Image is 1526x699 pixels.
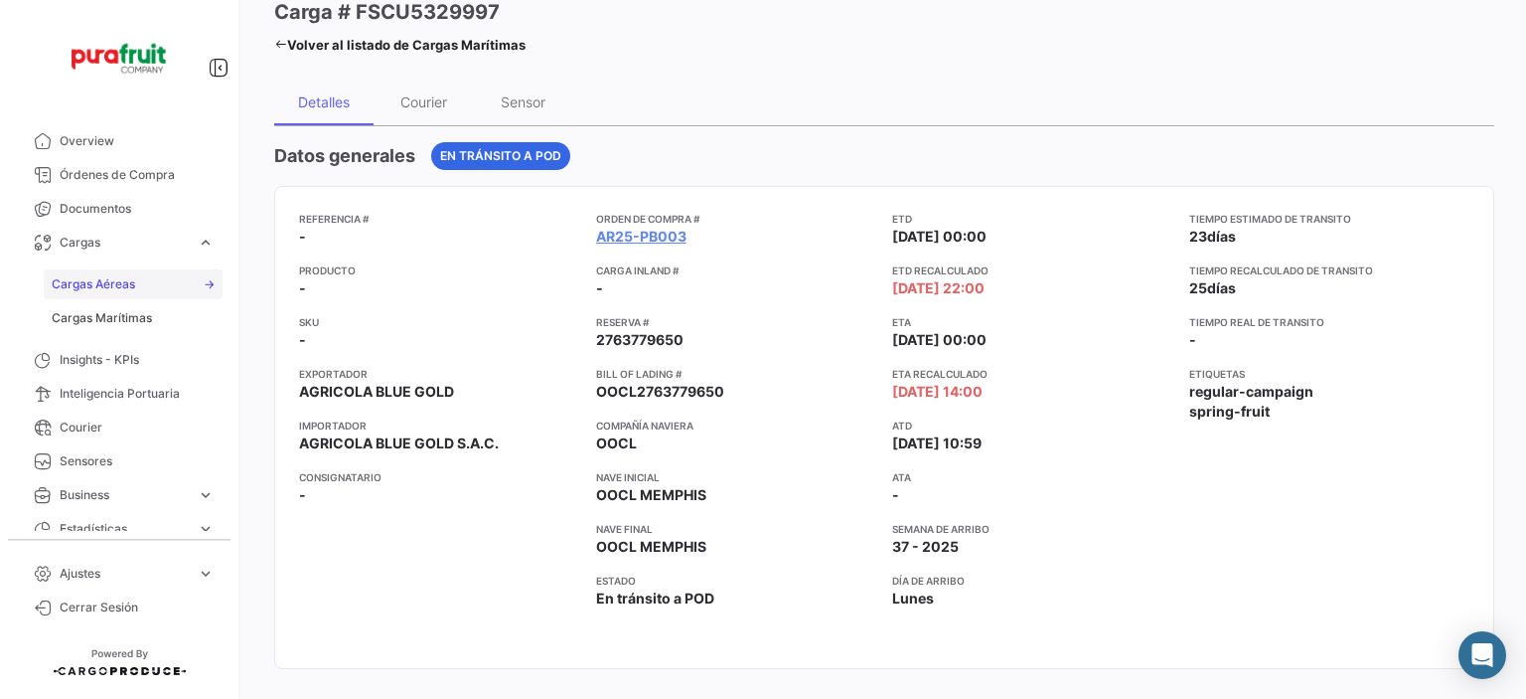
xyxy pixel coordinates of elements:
[16,411,223,444] a: Courier
[1207,228,1236,245] span: días
[1189,382,1313,402] span: regular-campaign
[60,385,215,403] span: Inteligencia Portuaria
[60,200,215,218] span: Documentos
[892,573,1173,589] app-card-info-title: Día de Arribo
[400,93,447,110] div: Courier
[892,469,1173,485] app-card-info-title: ATA
[299,278,306,298] span: -
[892,278,985,298] span: [DATE] 22:00
[60,166,215,184] span: Órdenes de Compra
[596,485,706,505] span: OOCL MEMPHIS
[1189,331,1196,348] span: -
[892,521,1173,537] app-card-info-title: Semana de Arribo
[596,262,877,278] app-card-info-title: Carga inland #
[596,589,714,609] span: En tránsito a POD
[596,469,877,485] app-card-info-title: Nave inicial
[892,382,983,402] span: [DATE] 14:00
[596,434,637,453] span: OOCL
[60,132,215,150] span: Overview
[274,142,415,170] h4: Datos generales
[1189,262,1470,278] app-card-info-title: Tiempo recalculado de transito
[596,227,687,247] a: AR25-PB003
[596,521,877,537] app-card-info-title: Nave final
[70,24,169,92] img: Logo+PuraFruit.png
[60,351,215,369] span: Insights - KPIs
[596,330,684,350] span: 2763779650
[440,147,561,165] span: En tránsito a POD
[596,418,877,434] app-card-info-title: Compañía naviera
[60,565,189,583] span: Ajustes
[596,573,877,589] app-card-info-title: Estado
[60,419,215,437] span: Courier
[197,520,215,538] span: expand_more
[596,211,877,227] app-card-info-title: Orden de Compra #
[892,314,1173,330] app-card-info-title: ETA
[892,485,899,505] span: -
[596,366,877,382] app-card-info-title: Bill of Lading #
[892,537,959,557] span: 37 - 2025
[892,366,1173,382] app-card-info-title: ETA Recalculado
[60,234,189,252] span: Cargas
[16,124,223,158] a: Overview
[892,589,934,609] span: Lunes
[274,31,526,59] a: Volver al listado de Cargas Marítimas
[596,314,877,330] app-card-info-title: Reserva #
[52,275,135,293] span: Cargas Aéreas
[197,234,215,252] span: expand_more
[299,366,580,382] app-card-info-title: Exportador
[52,309,152,327] span: Cargas Marítimas
[892,262,1173,278] app-card-info-title: ETD Recalculado
[299,227,306,247] span: -
[299,262,580,278] app-card-info-title: Producto
[299,314,580,330] app-card-info-title: SKU
[596,382,724,402] span: OOCL2763779650
[1189,228,1207,245] span: 23
[892,418,1173,434] app-card-info-title: ATD
[197,565,215,583] span: expand_more
[298,93,350,110] div: Detalles
[60,452,215,470] span: Sensores
[892,227,987,247] span: [DATE] 00:00
[299,434,499,453] span: AGRICOLA BLUE GOLD S.A.C.
[60,520,189,538] span: Estadísticas
[892,211,1173,227] app-card-info-title: ETD
[596,537,706,557] span: OOCL MEMPHIS
[16,377,223,411] a: Inteligencia Portuaria
[1189,366,1470,382] app-card-info-title: Etiquetas
[299,330,306,350] span: -
[1189,279,1207,296] span: 25
[596,278,603,298] span: -
[1458,631,1506,679] div: Abrir Intercom Messenger
[299,418,580,434] app-card-info-title: Importador
[197,486,215,504] span: expand_more
[44,269,223,299] a: Cargas Aéreas
[299,211,580,227] app-card-info-title: Referencia #
[16,158,223,192] a: Órdenes de Compra
[299,485,306,505] span: -
[60,599,215,616] span: Cerrar Sesión
[299,469,580,485] app-card-info-title: Consignatario
[1207,279,1236,296] span: días
[501,93,545,110] div: Sensor
[16,343,223,377] a: Insights - KPIs
[44,303,223,333] a: Cargas Marítimas
[16,192,223,226] a: Documentos
[1189,314,1470,330] app-card-info-title: Tiempo real de transito
[892,330,987,350] span: [DATE] 00:00
[299,382,454,402] span: AGRICOLA BLUE GOLD
[1189,402,1270,422] span: spring-fruit
[1189,211,1470,227] app-card-info-title: Tiempo estimado de transito
[60,486,189,504] span: Business
[892,434,982,453] span: [DATE] 10:59
[16,444,223,478] a: Sensores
